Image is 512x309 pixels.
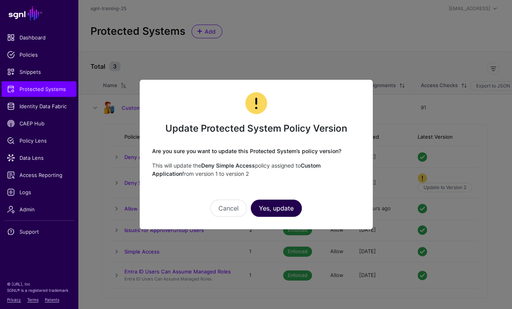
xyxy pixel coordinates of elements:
button: Cancel [210,200,247,217]
h2: Update Protected System Policy Version [152,122,360,135]
strong: Deny Simple Access [201,162,255,169]
button: Yes, update [251,200,302,217]
p: This will update the policy assigned to from version 1 to version 2 [152,161,360,178]
strong: Are you sure you want to update this Protected System’s policy version? [152,148,341,154]
strong: Custom Application [152,162,321,177]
